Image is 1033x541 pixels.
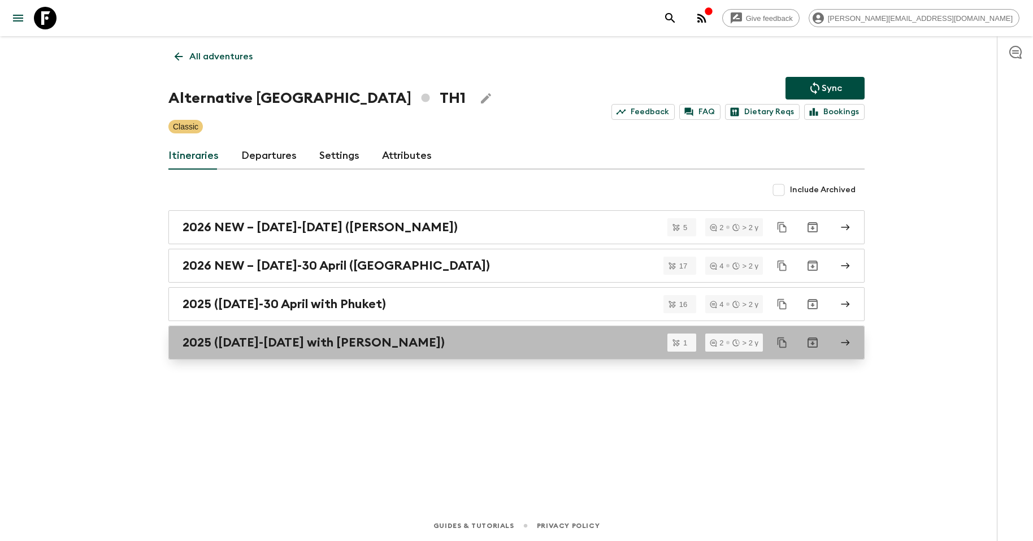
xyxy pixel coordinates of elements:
p: Classic [173,121,198,132]
button: Archive [801,331,824,354]
a: All adventures [168,45,259,68]
h2: 2026 NEW – [DATE]-30 April ([GEOGRAPHIC_DATA]) [183,258,490,273]
div: 4 [710,301,723,308]
span: 5 [676,224,694,231]
button: Edit Adventure Title [475,87,497,110]
a: 2025 ([DATE]-30 April with Phuket) [168,287,865,321]
h2: 2025 ([DATE]-30 April with Phuket) [183,297,386,311]
button: Duplicate [772,294,792,314]
div: 2 [710,339,723,347]
span: 16 [672,301,694,308]
div: > 2 y [732,224,758,231]
button: search adventures [659,7,682,29]
a: Settings [319,142,359,170]
div: 2 [710,224,723,231]
div: > 2 y [732,339,758,347]
p: Sync [822,81,842,95]
button: Duplicate [772,217,792,237]
a: Dietary Reqs [725,104,800,120]
button: menu [7,7,29,29]
button: Archive [801,254,824,277]
h2: 2026 NEW – [DATE]-[DATE] ([PERSON_NAME]) [183,220,458,235]
button: Archive [801,216,824,239]
a: 2025 ([DATE]-[DATE] with [PERSON_NAME]) [168,326,865,360]
button: Duplicate [772,332,792,353]
a: Guides & Tutorials [433,520,514,532]
a: FAQ [679,104,721,120]
a: Departures [241,142,297,170]
a: Bookings [804,104,865,120]
span: 1 [676,339,694,347]
span: Give feedback [740,14,799,23]
div: 4 [710,262,723,270]
div: > 2 y [732,301,758,308]
a: 2026 NEW – [DATE]-30 April ([GEOGRAPHIC_DATA]) [168,249,865,283]
a: Itineraries [168,142,219,170]
a: Feedback [611,104,675,120]
div: [PERSON_NAME][EMAIL_ADDRESS][DOMAIN_NAME] [809,9,1019,27]
h1: Alternative [GEOGRAPHIC_DATA] TH1 [168,87,466,110]
span: [PERSON_NAME][EMAIL_ADDRESS][DOMAIN_NAME] [822,14,1019,23]
a: 2026 NEW – [DATE]-[DATE] ([PERSON_NAME]) [168,210,865,244]
span: Include Archived [790,184,856,196]
span: 17 [672,262,694,270]
div: > 2 y [732,262,758,270]
h2: 2025 ([DATE]-[DATE] with [PERSON_NAME]) [183,335,445,350]
a: Privacy Policy [537,520,600,532]
a: Attributes [382,142,432,170]
p: All adventures [189,50,253,63]
a: Give feedback [722,9,800,27]
button: Duplicate [772,256,792,276]
button: Archive [801,293,824,315]
button: Sync adventure departures to the booking engine [785,77,865,99]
